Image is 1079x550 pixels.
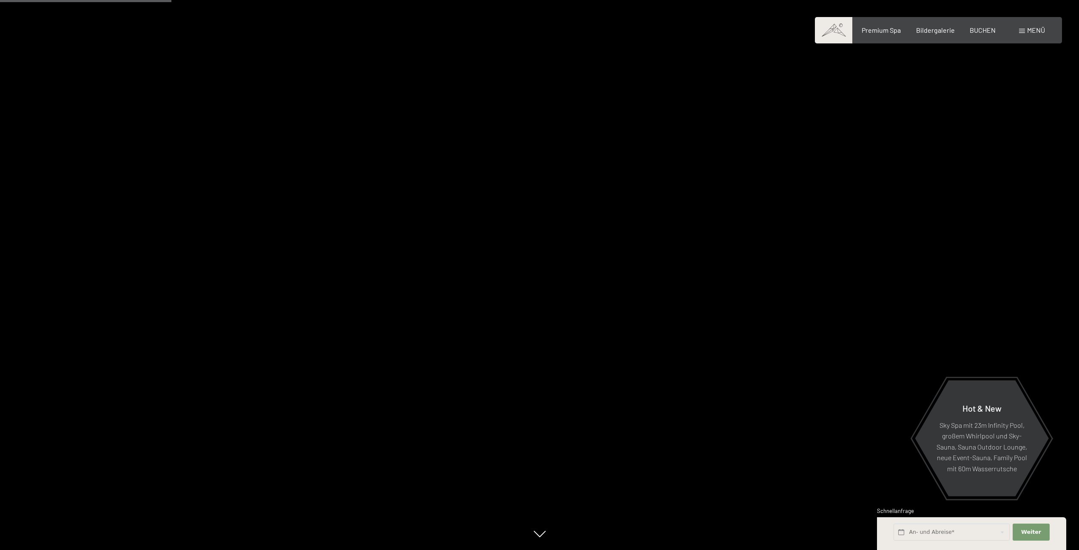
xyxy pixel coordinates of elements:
a: BUCHEN [970,26,996,34]
span: Menü [1027,26,1045,34]
span: Weiter [1021,528,1041,536]
span: Hot & New [962,403,1002,413]
p: Sky Spa mit 23m Infinity Pool, großem Whirlpool und Sky-Sauna, Sauna Outdoor Lounge, neue Event-S... [936,419,1028,474]
span: Schnellanfrage [877,507,914,514]
a: Bildergalerie [916,26,955,34]
a: Premium Spa [862,26,901,34]
a: Hot & New Sky Spa mit 23m Infinity Pool, großem Whirlpool und Sky-Sauna, Sauna Outdoor Lounge, ne... [914,380,1049,497]
button: Weiter [1013,524,1049,541]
